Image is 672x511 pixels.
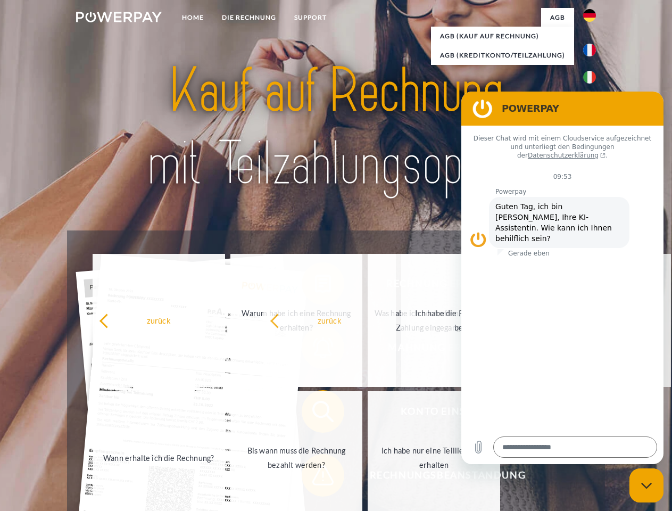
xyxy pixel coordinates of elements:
iframe: Schaltfläche zum Öffnen des Messaging-Fensters; Konversation läuft [629,468,663,502]
a: DIE RECHNUNG [213,8,285,27]
img: title-powerpay_de.svg [102,51,570,204]
a: agb [541,8,574,27]
div: Wann erhalte ich die Rechnung? [99,450,219,465]
div: Ich habe nur eine Teillieferung erhalten [374,443,494,472]
img: it [583,71,596,84]
div: Bis wann muss die Rechnung bezahlt werden? [237,443,356,472]
a: SUPPORT [285,8,336,27]
img: de [583,9,596,22]
a: AGB (Kauf auf Rechnung) [431,27,574,46]
div: zurück [270,313,389,327]
a: Home [173,8,213,27]
div: Warum habe ich eine Rechnung erhalten? [237,306,356,335]
a: AGB (Kreditkonto/Teilzahlung) [431,46,574,65]
div: zurück [99,313,219,327]
iframe: Messaging-Fenster [461,92,663,464]
div: Ich habe die Rechnung bereits bezahlt [408,306,527,335]
img: fr [583,44,596,56]
img: logo-powerpay-white.svg [76,12,162,22]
